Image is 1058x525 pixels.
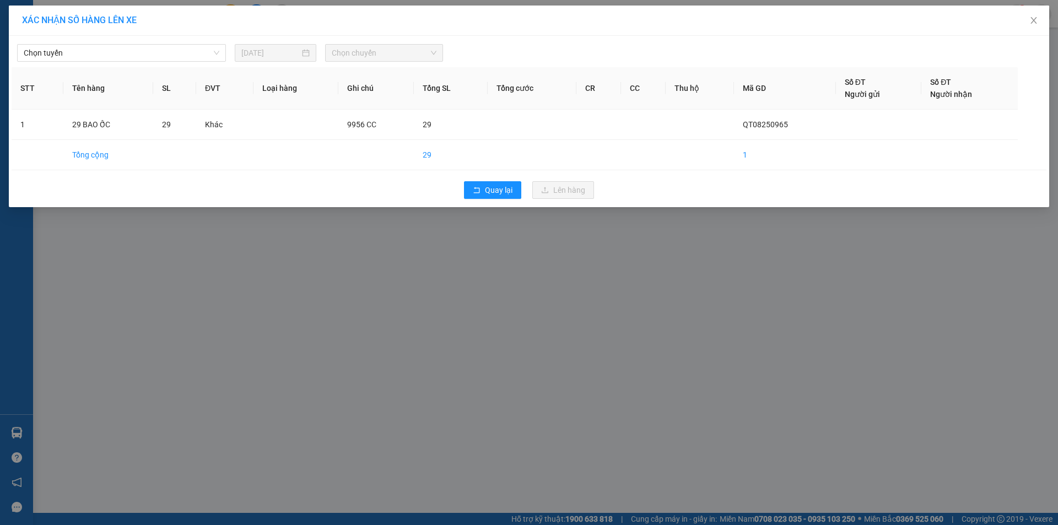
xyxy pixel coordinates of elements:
td: 1 [12,110,63,140]
th: Ghi chú [338,67,414,110]
th: STT [12,67,63,110]
button: Close [1018,6,1049,36]
span: Chọn chuyến [332,45,436,61]
span: Chọn tuyến [24,45,219,61]
th: Thu hộ [666,67,735,110]
span: Quay lại [485,184,512,196]
span: Người gửi [845,90,880,99]
th: CR [576,67,621,110]
span: 29 [423,120,431,129]
th: CC [621,67,666,110]
th: ĐVT [196,67,253,110]
span: 29 [162,120,171,129]
span: close [1029,16,1038,25]
td: 1 [734,140,836,170]
span: Số ĐT [930,78,951,86]
td: Tổng cộng [63,140,154,170]
th: Loại hàng [253,67,338,110]
th: Tên hàng [63,67,154,110]
th: Tổng cước [488,67,576,110]
span: 9956 CC [347,120,376,129]
td: 29 [414,140,488,170]
span: QT08250965 [743,120,788,129]
span: Số ĐT [845,78,866,86]
span: XÁC NHẬN SỐ HÀNG LÊN XE [22,15,137,25]
button: uploadLên hàng [532,181,594,199]
td: 29 BAO ỐC [63,110,154,140]
span: Người nhận [930,90,972,99]
td: Khác [196,110,253,140]
button: rollbackQuay lại [464,181,521,199]
th: Tổng SL [414,67,488,110]
span: rollback [473,186,481,195]
th: SL [153,67,196,110]
input: 12/08/2025 [241,47,300,59]
th: Mã GD [734,67,836,110]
